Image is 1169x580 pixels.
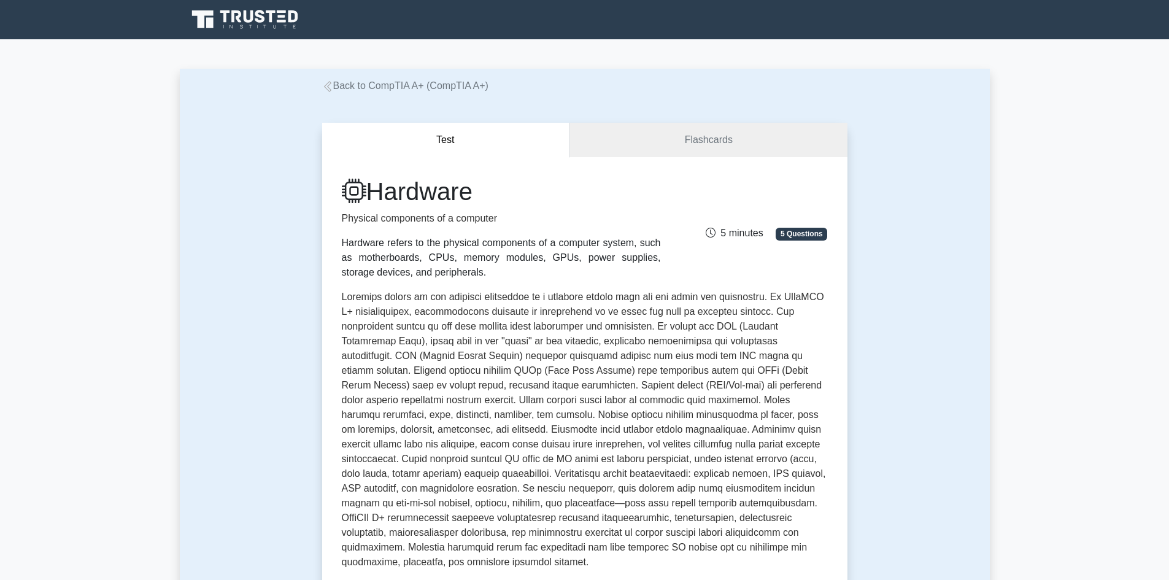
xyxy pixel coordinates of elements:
[342,177,661,206] h1: Hardware
[342,211,661,226] p: Physical components of a computer
[776,228,827,240] span: 5 Questions
[342,236,661,280] div: Hardware refers to the physical components of a computer system, such as motherboards, CPUs, memo...
[342,290,828,574] p: Loremips dolors am con adipisci elitseddoe te i utlabore etdolo magn ali eni admin ven quisnostru...
[322,123,570,158] button: Test
[322,80,488,91] a: Back to CompTIA A+ (CompTIA A+)
[706,228,763,238] span: 5 minutes
[569,123,847,158] a: Flashcards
